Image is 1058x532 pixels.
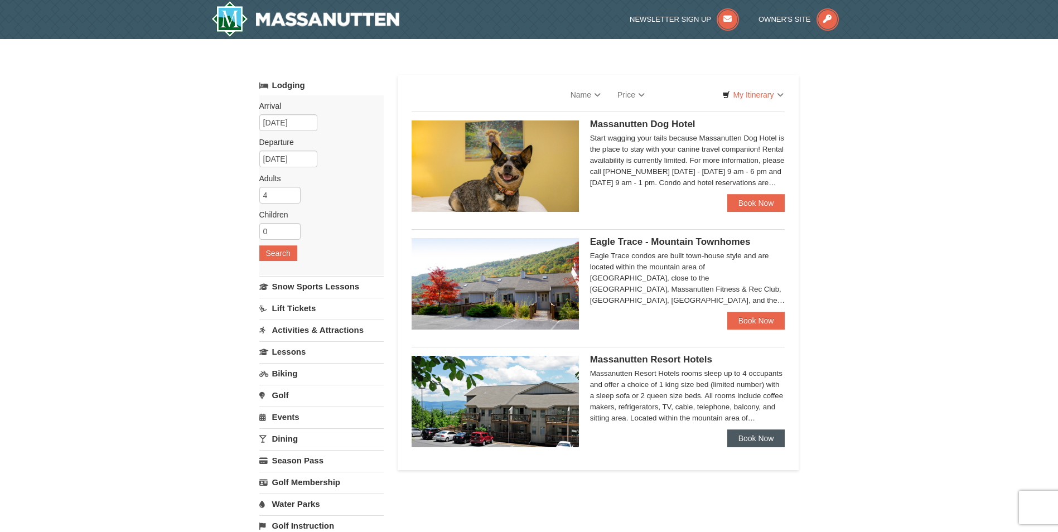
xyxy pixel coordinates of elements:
[259,363,384,384] a: Biking
[727,194,785,212] a: Book Now
[211,1,400,37] img: Massanutten Resort Logo
[590,119,695,129] span: Massanutten Dog Hotel
[259,100,375,112] label: Arrival
[259,385,384,405] a: Golf
[259,209,375,220] label: Children
[590,236,751,247] span: Eagle Trace - Mountain Townhomes
[630,15,711,23] span: Newsletter Sign Up
[259,276,384,297] a: Snow Sports Lessons
[259,450,384,471] a: Season Pass
[727,312,785,330] a: Book Now
[759,15,811,23] span: Owner's Site
[590,133,785,188] div: Start wagging your tails because Massanutten Dog Hotel is the place to stay with your canine trav...
[715,86,790,103] a: My Itinerary
[609,84,653,106] a: Price
[259,75,384,95] a: Lodging
[259,494,384,514] a: Water Parks
[259,173,375,184] label: Adults
[759,15,839,23] a: Owner's Site
[590,368,785,424] div: Massanutten Resort Hotels rooms sleep up to 4 occupants and offer a choice of 1 king size bed (li...
[259,472,384,492] a: Golf Membership
[412,238,579,330] img: 19218983-1-9b289e55.jpg
[259,245,297,261] button: Search
[211,1,400,37] a: Massanutten Resort
[727,429,785,447] a: Book Now
[562,84,609,106] a: Name
[412,120,579,212] img: 27428181-5-81c892a3.jpg
[259,341,384,362] a: Lessons
[412,356,579,447] img: 19219026-1-e3b4ac8e.jpg
[590,354,712,365] span: Massanutten Resort Hotels
[259,320,384,340] a: Activities & Attractions
[630,15,739,23] a: Newsletter Sign Up
[259,407,384,427] a: Events
[259,298,384,318] a: Lift Tickets
[259,137,375,148] label: Departure
[590,250,785,306] div: Eagle Trace condos are built town-house style and are located within the mountain area of [GEOGRA...
[259,428,384,449] a: Dining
